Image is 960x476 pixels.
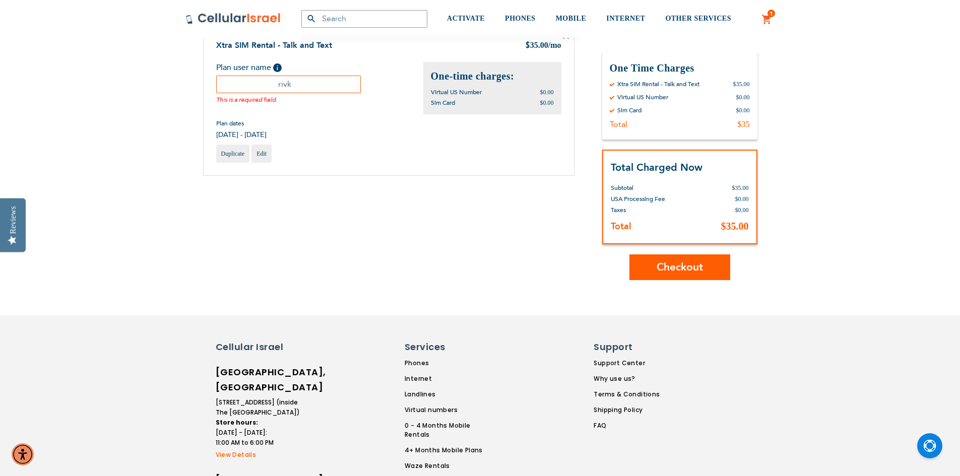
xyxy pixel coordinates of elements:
a: Virtual numbers [405,405,496,415]
th: Taxes [611,205,702,216]
span: Edit [257,150,267,157]
a: 0 - 4 Months Mobile Rentals [405,421,496,439]
h6: Support [594,341,654,354]
a: Waze Rentals [405,461,496,470]
a: Xtra SIM Rental - Talk and Text [216,40,332,51]
span: Plan user name [216,62,271,73]
strong: Total [611,220,631,233]
div: $35 [738,119,750,129]
span: USA Processing Fee [611,195,665,203]
span: INTERNET [606,15,645,22]
span: Sim Card [431,99,455,107]
a: Shipping Policy [594,405,660,415]
span: [DATE] - [DATE] [216,130,267,140]
div: Virtual US Number [617,93,668,101]
h3: One Time Charges [610,61,750,75]
h6: Services [405,341,490,354]
span: Plan dates [216,119,267,127]
div: Accessibility Menu [12,443,34,465]
div: $0.00 [736,93,750,101]
div: Sim Card [617,106,642,114]
div: $0.00 [736,106,750,114]
th: Subtotal [611,175,702,193]
span: $0.00 [735,207,749,214]
span: OTHER SERVICES [665,15,731,22]
strong: Total Charged Now [611,161,702,174]
span: 1 [770,10,773,18]
a: Terms & Conditions [594,390,660,399]
a: Support Center [594,359,660,368]
div: 35.00 [525,40,561,52]
a: Why use us? [594,374,660,383]
a: Phones [405,359,496,368]
span: $35.00 [732,184,749,191]
span: Checkout [657,260,703,275]
a: Internet [405,374,496,383]
span: $0.00 [540,89,554,96]
div: This is a required field. [216,93,361,104]
a: 4+ Months Mobile Plans [405,446,496,455]
a: Landlines [405,390,496,399]
div: Total [610,119,627,129]
h6: [GEOGRAPHIC_DATA], [GEOGRAPHIC_DATA] [216,365,301,395]
span: $0.00 [540,99,554,106]
button: Checkout [629,254,730,280]
h6: Cellular Israel [216,341,301,354]
span: $ [525,40,530,52]
a: 1 [761,14,773,26]
span: $35.00 [721,221,749,232]
div: Reviews [9,206,18,234]
span: Duplicate [221,150,245,157]
span: MOBILE [556,15,587,22]
span: /mo [548,41,561,49]
a: Duplicate [216,145,250,163]
span: $0.00 [735,195,749,202]
h2: One-time charges: [431,70,554,83]
a: FAQ [594,421,660,430]
span: Help [273,63,282,72]
span: ACTIVATE [447,15,485,22]
input: Search [301,10,427,28]
div: Xtra SIM Rental - Talk and Text [617,80,699,88]
li: [STREET_ADDRESS] (inside The [GEOGRAPHIC_DATA]) [DATE] - [DATE]: 11:00 AM to 6:00 PM [216,397,301,448]
a: View Details [216,450,301,459]
img: Cellular Israel Logo [185,13,281,25]
div: $35.00 [733,80,750,88]
span: PHONES [505,15,536,22]
a: Edit [251,145,272,163]
strong: Store hours: [216,418,258,427]
span: Virtual US Number [431,88,482,96]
